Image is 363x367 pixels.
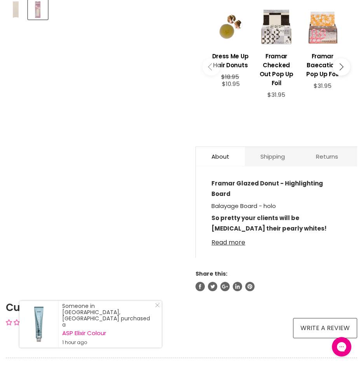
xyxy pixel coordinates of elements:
p: Balayage Board - holo [211,201,342,213]
svg: Close Icon [155,303,160,308]
a: ASP Elixir Colour [62,330,154,336]
a: View product:Dress Me Up Hair Donuts [211,46,250,73]
a: Visit product page [19,301,58,348]
a: Write a review [293,318,357,338]
h2: Customer Reviews [6,301,357,315]
h3: Framar Baecation Pop Up Foil [303,52,342,79]
span: $31.95 [314,82,332,90]
a: Shipping [245,147,300,166]
span: $31.95 [267,91,285,99]
div: Someone in [GEOGRAPHIC_DATA], [GEOGRAPHIC_DATA] purchased a [62,303,154,346]
a: Returns [300,147,354,166]
span: $10.95 [222,80,240,88]
div: Average rating is 0.00 stars [6,318,43,327]
a: About [196,147,245,166]
a: View product:Framar Baecation Pop Up Foil [303,46,342,82]
aside: Share this: [195,270,357,291]
strong: Framar Glazed Donut - Highlighting Board [211,179,323,198]
span: Share this: [195,270,227,278]
span: $18.95 [221,73,239,81]
strong: So pretty your clients will be [MEDICAL_DATA] their pearly whites! [211,214,326,232]
a: Read more [211,234,342,246]
h3: Dress Me Up Hair Donuts [211,52,250,70]
small: 1 hour ago [62,339,154,346]
iframe: Gorgias live chat messenger [328,334,355,359]
a: Close Notification [152,303,160,311]
img: Framar Glazed Donut - Highlighting Board [7,0,25,19]
img: Framar Glazed Donut - Highlighting Board [29,0,47,19]
h3: Framar Checked Out Pop Up Foil [257,52,296,87]
a: View product:Framar Checked Out Pop Up Foil [257,46,296,91]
